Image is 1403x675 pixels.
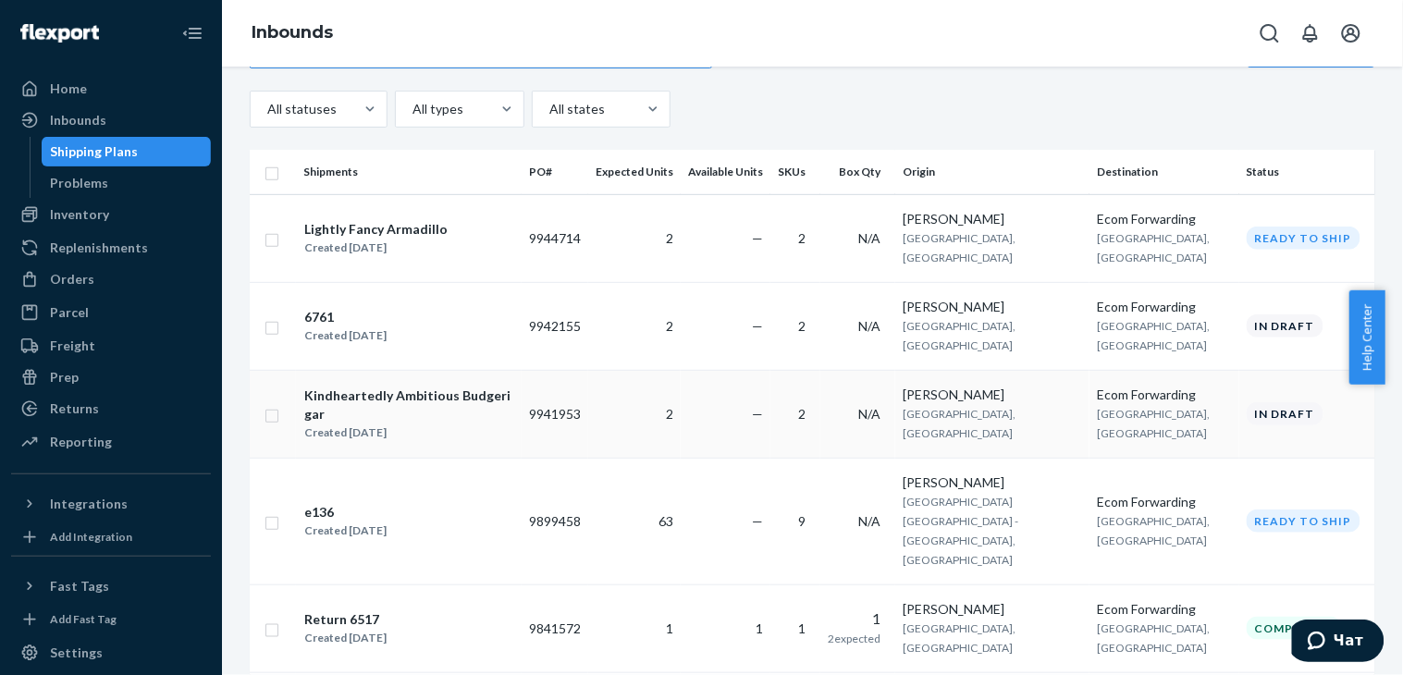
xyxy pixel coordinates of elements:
div: Kindheartedly Ambitious Budgerigar [304,387,513,423]
span: — [752,513,763,529]
td: 9942155 [522,282,588,370]
div: Fast Tags [50,577,109,595]
span: 63 [658,513,673,529]
div: Ecom Forwarding [1097,210,1232,228]
span: [GEOGRAPHIC_DATA], [GEOGRAPHIC_DATA] [1097,319,1210,352]
a: Freight [11,331,211,361]
ol: breadcrumbs [237,6,348,60]
div: Replenishments [50,239,148,257]
div: Ecom Forwarding [1097,386,1232,404]
a: Shipping Plans [42,137,212,166]
div: Home [50,80,87,98]
div: Parcel [50,303,89,322]
span: 2 [798,406,806,422]
a: Home [11,74,211,104]
button: Integrations [11,489,211,519]
button: Close Navigation [174,15,211,52]
input: All states [548,100,549,118]
div: Ecom Forwarding [1097,298,1232,316]
div: Created [DATE] [304,239,448,257]
span: 1 [756,620,763,636]
a: Orders [11,264,211,294]
div: [PERSON_NAME] [903,386,1082,404]
span: 1 [798,620,806,636]
a: Inventory [11,200,211,229]
div: Returns [50,399,99,418]
th: Box Qty [820,150,895,194]
th: Available Units [681,150,770,194]
a: Parcel [11,298,211,327]
th: Expected Units [588,150,681,194]
div: Reporting [50,433,112,451]
span: N/A [858,513,880,529]
div: Created [DATE] [304,522,387,540]
span: 1 [666,620,673,636]
img: Flexport logo [20,24,99,43]
div: Ready to ship [1247,227,1360,250]
div: Settings [50,644,103,662]
div: Integrations [50,495,128,513]
a: Inbounds [252,22,333,43]
th: SKUs [770,150,820,194]
div: Add Fast Tag [50,611,117,627]
iframe: Открывает виджет, в котором вы можете побеседовать в чате со своим агентом [1292,620,1385,666]
td: 9899458 [522,458,588,584]
span: 2 expected [828,632,880,645]
span: [GEOGRAPHIC_DATA], [GEOGRAPHIC_DATA] [903,407,1015,440]
td: 9941953 [522,370,588,458]
a: Problems [42,168,212,198]
span: N/A [858,406,880,422]
span: [GEOGRAPHIC_DATA], [GEOGRAPHIC_DATA] [903,621,1015,655]
td: 9944714 [522,194,588,282]
a: Settings [11,638,211,668]
span: 2 [798,318,806,334]
div: e136 [304,503,387,522]
div: Created [DATE] [304,629,387,647]
a: Add Integration [11,526,211,548]
th: Origin [895,150,1089,194]
div: [PERSON_NAME] [903,473,1082,492]
div: 1 [828,608,880,630]
div: Return 6517 [304,610,387,629]
div: Problems [51,174,109,192]
div: Inventory [50,205,109,224]
div: [PERSON_NAME] [903,600,1082,619]
div: In draft [1247,314,1323,337]
th: PO# [522,150,588,194]
span: [GEOGRAPHIC_DATA], [GEOGRAPHIC_DATA] [1097,231,1210,264]
span: [GEOGRAPHIC_DATA], [GEOGRAPHIC_DATA] [903,319,1015,352]
div: Created [DATE] [304,423,513,442]
span: [GEOGRAPHIC_DATA], [GEOGRAPHIC_DATA] [903,231,1015,264]
a: Inbounds [11,105,211,135]
span: [GEOGRAPHIC_DATA] [GEOGRAPHIC_DATA] - [GEOGRAPHIC_DATA], [GEOGRAPHIC_DATA] [903,495,1018,567]
span: 2 [666,230,673,246]
span: N/A [858,230,880,246]
span: [GEOGRAPHIC_DATA], [GEOGRAPHIC_DATA] [1097,621,1210,655]
button: Open Search Box [1251,15,1288,52]
div: In draft [1247,402,1323,425]
a: Add Fast Tag [11,608,211,631]
div: [PERSON_NAME] [903,298,1082,316]
input: All statuses [265,100,267,118]
span: Help Center [1349,290,1385,385]
div: Add Integration [50,529,132,545]
span: 9 [798,513,806,529]
span: 2 [666,318,673,334]
span: 2 [666,406,673,422]
input: All types [411,100,412,118]
div: Prep [50,368,79,387]
th: Status [1239,150,1375,194]
span: N/A [858,318,880,334]
button: Open notifications [1292,15,1329,52]
div: Lightly Fancy Armadillo [304,220,448,239]
div: Ready to ship [1247,509,1360,533]
div: Completed [1247,617,1342,640]
div: Inbounds [50,111,106,129]
div: Freight [50,337,95,355]
td: 9841572 [522,584,588,672]
a: Returns [11,394,211,423]
button: Fast Tags [11,571,211,601]
a: Reporting [11,427,211,457]
div: Orders [50,270,94,288]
